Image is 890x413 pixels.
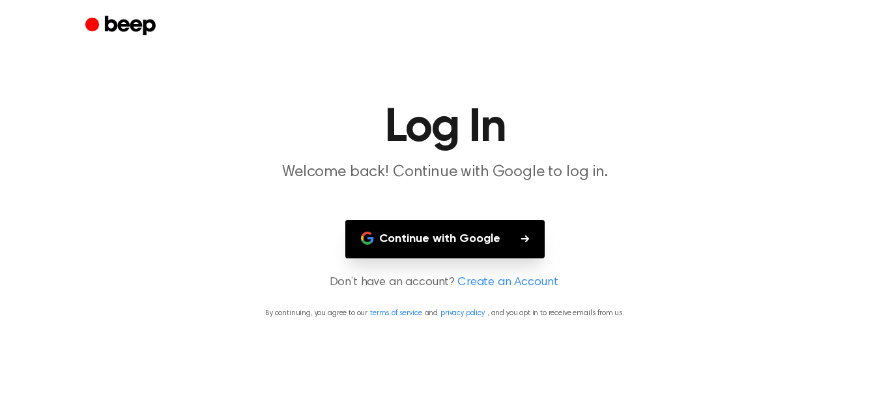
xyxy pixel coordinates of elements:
a: Create an Account [457,274,558,292]
p: Don’t have an account? [16,274,874,292]
a: Beep [85,14,159,39]
p: By continuing, you agree to our and , and you opt in to receive emails from us. [16,307,874,319]
p: Welcome back! Continue with Google to log in. [195,162,695,183]
h1: Log In [111,104,779,151]
a: privacy policy [440,309,485,317]
a: terms of service [370,309,422,317]
button: Continue with Google [345,220,545,258]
